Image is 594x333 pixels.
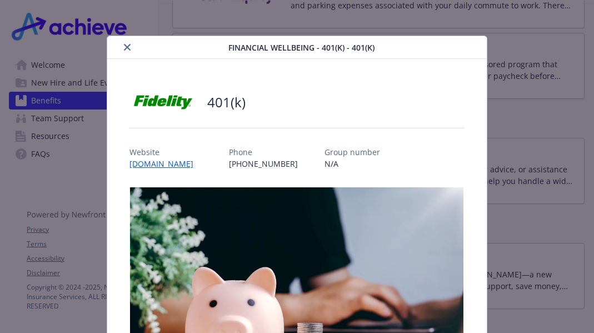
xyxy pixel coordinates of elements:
[129,86,196,119] img: Fidelity Investments
[129,146,202,158] p: Website
[228,42,375,53] span: Financial Wellbeing - 401(k) - 401(k)
[207,93,246,112] h2: 401(k)
[121,41,134,54] button: close
[129,158,202,169] a: [DOMAIN_NAME]
[325,146,380,158] p: Group number
[325,158,380,170] p: N/A
[229,158,298,170] p: [PHONE_NUMBER]
[229,146,298,158] p: Phone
